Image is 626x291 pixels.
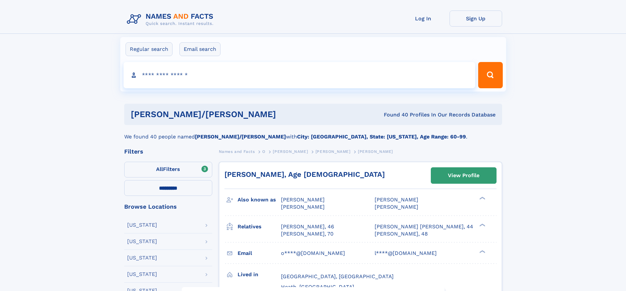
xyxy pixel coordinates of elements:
[315,147,351,156] a: [PERSON_NAME]
[297,134,466,140] b: City: [GEOGRAPHIC_DATA], State: [US_STATE], Age Range: 60-99
[127,222,157,228] div: [US_STATE]
[156,166,163,172] span: All
[262,149,266,154] span: O
[330,111,496,118] div: Found 40 Profiles In Our Records Database
[126,42,173,56] label: Regular search
[478,223,486,227] div: ❯
[124,204,212,210] div: Browse Locations
[281,284,354,290] span: Heath, [GEOGRAPHIC_DATA]
[450,10,502,27] a: Sign Up
[375,230,428,238] a: [PERSON_NAME], 48
[238,194,281,205] h3: Also known as
[431,168,496,183] a: View Profile
[478,196,486,200] div: ❯
[281,197,325,203] span: [PERSON_NAME]
[224,170,385,178] a: [PERSON_NAME], Age [DEMOGRAPHIC_DATA]
[238,269,281,280] h3: Lived in
[262,147,266,156] a: O
[315,149,351,154] span: [PERSON_NAME]
[281,230,334,238] a: [PERSON_NAME], 70
[478,62,502,88] button: Search Button
[124,62,475,88] input: search input
[397,10,450,27] a: Log In
[281,223,334,230] a: [PERSON_NAME], 46
[238,248,281,259] h3: Email
[478,249,486,254] div: ❯
[127,272,157,277] div: [US_STATE]
[375,197,418,203] span: [PERSON_NAME]
[131,110,330,118] h1: [PERSON_NAME]/[PERSON_NAME]
[124,162,212,177] label: Filters
[124,10,219,28] img: Logo Names and Facts
[238,221,281,232] h3: Relatives
[375,223,473,230] a: [PERSON_NAME] [PERSON_NAME], 44
[219,147,255,156] a: Names and Facts
[195,134,286,140] b: [PERSON_NAME]/[PERSON_NAME]
[127,239,157,244] div: [US_STATE]
[273,149,308,154] span: [PERSON_NAME]
[127,255,157,260] div: [US_STATE]
[124,149,212,155] div: Filters
[281,204,325,210] span: [PERSON_NAME]
[448,168,479,183] div: View Profile
[179,42,220,56] label: Email search
[375,204,418,210] span: [PERSON_NAME]
[281,273,394,280] span: [GEOGRAPHIC_DATA], [GEOGRAPHIC_DATA]
[358,149,393,154] span: [PERSON_NAME]
[124,125,502,141] div: We found 40 people named with .
[273,147,308,156] a: [PERSON_NAME]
